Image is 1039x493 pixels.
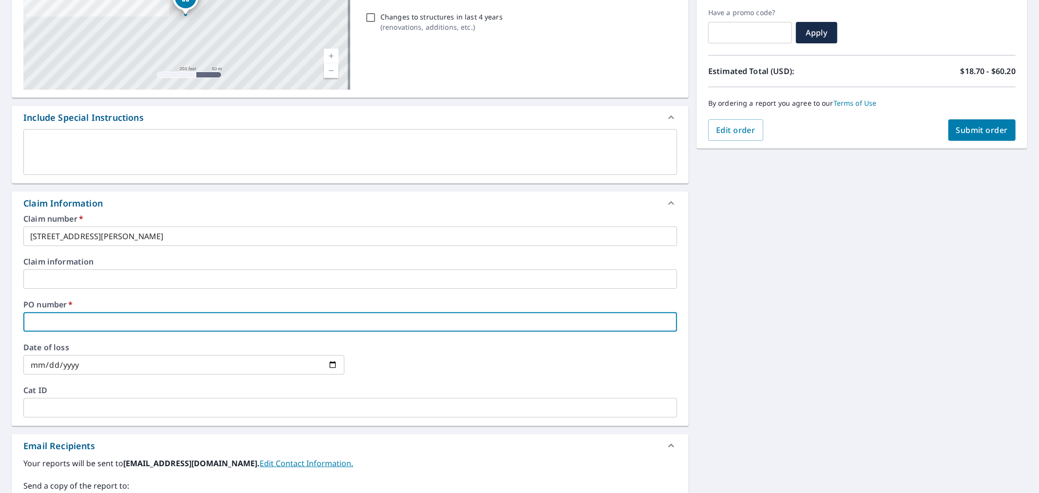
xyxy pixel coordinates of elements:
[716,125,756,135] span: Edit order
[23,386,677,394] label: Cat ID
[796,22,837,43] button: Apply
[23,215,677,223] label: Claim number
[23,301,677,308] label: PO number
[23,343,344,351] label: Date of loss
[324,63,339,78] a: Current Level 17, Zoom Out
[123,458,260,469] b: [EMAIL_ADDRESS][DOMAIN_NAME].
[380,12,503,22] p: Changes to structures in last 4 years
[260,458,353,469] a: EditContactInfo
[961,65,1016,77] p: $18.70 - $60.20
[804,27,830,38] span: Apply
[833,98,877,108] a: Terms of Use
[948,119,1016,141] button: Submit order
[380,22,503,32] p: ( renovations, additions, etc. )
[12,434,689,457] div: Email Recipients
[12,191,689,215] div: Claim Information
[23,258,677,265] label: Claim information
[23,439,95,453] div: Email Recipients
[12,106,689,129] div: Include Special Instructions
[708,65,862,77] p: Estimated Total (USD):
[708,119,763,141] button: Edit order
[23,480,677,492] label: Send a copy of the report to:
[956,125,1008,135] span: Submit order
[708,99,1016,108] p: By ordering a report you agree to our
[23,111,144,124] div: Include Special Instructions
[23,457,677,469] label: Your reports will be sent to
[708,8,792,17] label: Have a promo code?
[23,197,103,210] div: Claim Information
[324,49,339,63] a: Current Level 17, Zoom In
